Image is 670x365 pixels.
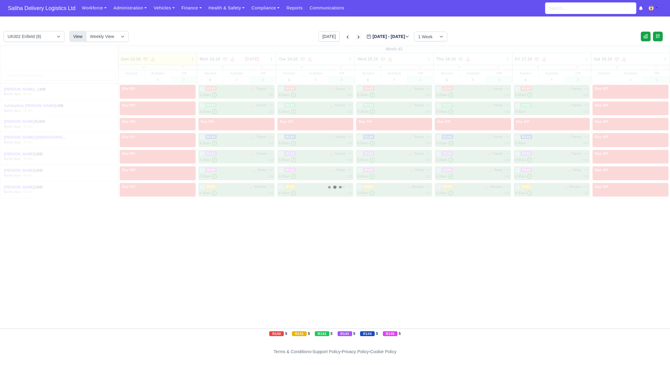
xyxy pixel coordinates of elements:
a: Vehicles [150,2,178,14]
strong: 5 [353,331,356,336]
span: R140 [269,331,284,336]
input: Search... [545,2,636,14]
a: Workforce [78,2,110,14]
a: Saliha Delivery Logistics Ltd [5,2,78,14]
strong: 5 [399,331,401,336]
strong: 5 [285,331,287,336]
a: Compliance [248,2,283,14]
iframe: Chat Widget [640,336,670,365]
span: R141 [292,331,307,336]
span: R145 [383,331,397,336]
a: Communications [306,2,348,14]
span: R144 [360,331,375,336]
strong: 5 [331,331,333,336]
div: View [69,31,86,42]
span: R143 [338,331,352,336]
a: Support Policy [313,349,341,354]
strong: 5 [308,331,310,336]
a: Administration [110,2,150,14]
button: [DATE] [318,31,340,42]
span: R142 [315,331,329,336]
strong: 5 [376,331,378,336]
a: Reports [283,2,306,14]
a: Cookie Policy [370,349,396,354]
a: Privacy Policy [342,349,369,354]
a: Health & Safety [205,2,248,14]
a: Finance [178,2,205,14]
a: Terms & Conditions [273,349,311,354]
div: - - - [162,348,508,355]
label: [DATE] - [DATE] [366,33,409,40]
